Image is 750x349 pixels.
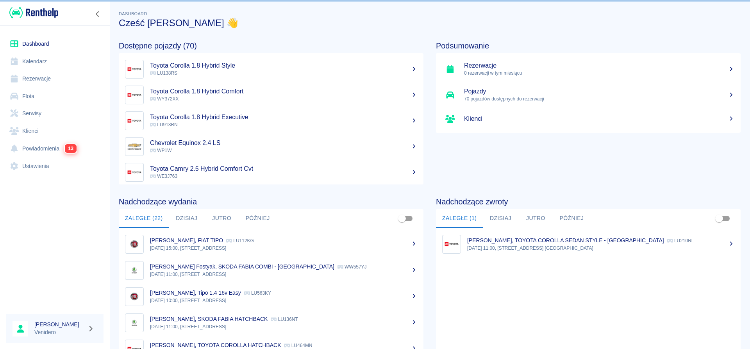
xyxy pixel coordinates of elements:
p: LU563KY [244,290,271,296]
h5: Chevrolet Equinox 2.4 LS [150,139,417,147]
img: Image [127,237,142,252]
a: Image[PERSON_NAME] Fostyak, SKODA FABIA COMBI - [GEOGRAPHIC_DATA] WW557YJ[DATE] 11:00, [STREET_AD... [119,257,423,283]
span: LU913RN [150,122,178,127]
button: Dzisiaj [169,209,204,228]
a: Ustawienia [6,157,104,175]
span: Dashboard [119,11,147,16]
button: Później [239,209,276,228]
a: Powiadomienia13 [6,140,104,157]
a: ImageChevrolet Equinox 2.4 LS WP1W [119,134,423,159]
h5: Klienci [464,115,734,123]
span: WP1W [150,148,171,153]
a: Flota [6,88,104,105]
p: [DATE] 11:00, [STREET_ADDRESS] [150,271,417,278]
h4: Nadchodzące wydania [119,197,423,206]
a: Image[PERSON_NAME], Tipo 1.4 16v Easy LU563KY[DATE] 10:00, [STREET_ADDRESS] [119,283,423,310]
img: Image [127,62,142,77]
a: ImageToyota Corolla 1.8 Hybrid Executive LU913RN [119,108,423,134]
p: LU112KG [226,238,254,243]
a: Image[PERSON_NAME], TOYOTA COROLLA SEDAN STYLE - [GEOGRAPHIC_DATA] LU210RL[DATE] 11:00, [STREET_A... [436,231,741,257]
a: Kalendarz [6,53,104,70]
a: Rezerwacje0 rezerwacji w tym miesiącu [436,56,741,82]
span: WY372XX [150,96,179,102]
h5: Toyota Camry 2.5 Hybrid Comfort Cvt [150,165,417,173]
img: Image [127,289,142,304]
p: [PERSON_NAME], TOYOTA COROLLA HATCHBACK [150,342,281,348]
p: [DATE] 10:00, [STREET_ADDRESS] [150,297,417,304]
a: Image[PERSON_NAME], SKODA FABIA HATCHBACK LU136NT[DATE] 11:00, [STREET_ADDRESS] [119,310,423,336]
a: Pojazdy70 pojazdów dostępnych do rezerwacji [436,82,741,108]
button: Jutro [518,209,553,228]
h5: Pojazdy [464,88,734,95]
h5: Toyota Corolla 1.8 Hybrid Comfort [150,88,417,95]
img: Renthelp logo [9,6,58,19]
p: 0 rezerwacji w tym miesiącu [464,70,734,77]
a: Serwisy [6,105,104,122]
img: Image [127,315,142,330]
button: Zwiń nawigację [92,9,104,19]
span: LU138RS [150,70,177,76]
p: WW557YJ [337,264,367,270]
p: LU136NT [271,317,298,322]
a: Dashboard [6,35,104,53]
span: Pokaż przypisane tylko do mnie [395,211,409,226]
img: Image [127,88,142,102]
a: ImageToyota Corolla 1.8 Hybrid Comfort WY372XX [119,82,423,108]
p: [DATE] 11:00, [STREET_ADDRESS] [150,323,417,330]
a: Rezerwacje [6,70,104,88]
span: Pokaż przypisane tylko do mnie [712,211,727,226]
h6: [PERSON_NAME] [34,320,84,328]
img: Image [127,113,142,128]
img: Image [127,139,142,154]
button: Później [553,209,590,228]
p: LU210RL [667,238,694,243]
p: [PERSON_NAME], SKODA FABIA HATCHBACK [150,316,268,322]
p: [DATE] 11:00, [STREET_ADDRESS] [GEOGRAPHIC_DATA] [467,245,734,252]
p: 70 pojazdów dostępnych do rezerwacji [464,95,734,102]
h4: Dostępne pojazdy (70) [119,41,423,50]
h4: Podsumowanie [436,41,741,50]
p: [PERSON_NAME], Tipo 1.4 16v Easy [150,290,241,296]
h3: Cześć [PERSON_NAME] 👋 [119,18,741,29]
img: Image [127,165,142,180]
span: WE3J763 [150,174,177,179]
h5: Rezerwacje [464,62,734,70]
button: Zaległe (22) [119,209,169,228]
a: Klienci [6,122,104,140]
button: Dzisiaj [483,209,518,228]
p: Venidero [34,328,84,336]
p: LU464MN [284,343,312,348]
a: Klienci [436,108,741,130]
p: [PERSON_NAME], FIAT TIPO [150,237,223,243]
h4: Nadchodzące zwroty [436,197,741,206]
p: [PERSON_NAME] Fostyak, SKODA FABIA COMBI - [GEOGRAPHIC_DATA] [150,263,334,270]
p: [PERSON_NAME], TOYOTA COROLLA SEDAN STYLE - [GEOGRAPHIC_DATA] [467,237,664,243]
button: Zaległe (1) [436,209,483,228]
img: Image [127,263,142,278]
span: 13 [65,144,77,153]
h5: Toyota Corolla 1.8 Hybrid Style [150,62,417,70]
img: Image [444,237,459,252]
h5: Toyota Corolla 1.8 Hybrid Executive [150,113,417,121]
a: Renthelp logo [6,6,58,19]
a: ImageToyota Camry 2.5 Hybrid Comfort Cvt WE3J763 [119,159,423,185]
a: Image[PERSON_NAME], FIAT TIPO LU112KG[DATE] 15:00, [STREET_ADDRESS] [119,231,423,257]
button: Jutro [204,209,239,228]
p: [DATE] 15:00, [STREET_ADDRESS] [150,245,417,252]
a: ImageToyota Corolla 1.8 Hybrid Style LU138RS [119,56,423,82]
